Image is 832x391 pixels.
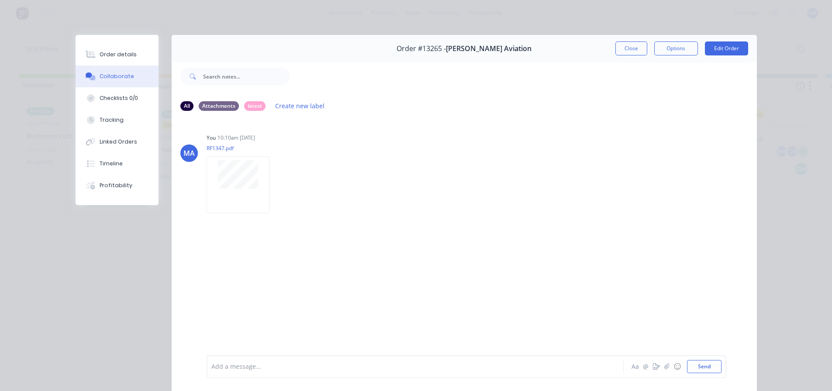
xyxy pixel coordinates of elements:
[100,182,132,189] div: Profitability
[207,134,216,142] div: You
[76,44,159,65] button: Order details
[641,361,651,372] button: @
[76,87,159,109] button: Checklists 0/0
[271,100,329,112] button: Create new label
[76,175,159,196] button: Profitability
[199,101,239,111] div: Attachments
[203,68,290,85] input: Search notes...
[183,148,195,158] div: MA
[100,116,124,124] div: Tracking
[672,361,683,372] button: ☺
[100,94,138,102] div: Checklists 0/0
[207,144,278,152] p: RF1347.pdf
[76,109,159,131] button: Tracking
[76,131,159,153] button: Linked Orders
[100,51,137,58] div: Order details
[446,45,532,53] span: [PERSON_NAME] Aviation
[180,101,193,111] div: All
[100,138,137,146] div: Linked Orders
[687,360,722,373] button: Send
[100,160,123,168] div: Timeline
[244,101,266,111] div: latest
[100,72,134,80] div: Collaborate
[630,361,641,372] button: Aa
[217,134,255,142] div: 10:10am [DATE]
[615,41,647,55] button: Close
[654,41,698,55] button: Options
[705,41,748,55] button: Edit Order
[397,45,446,53] span: Order #13265 -
[76,65,159,87] button: Collaborate
[76,153,159,175] button: Timeline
